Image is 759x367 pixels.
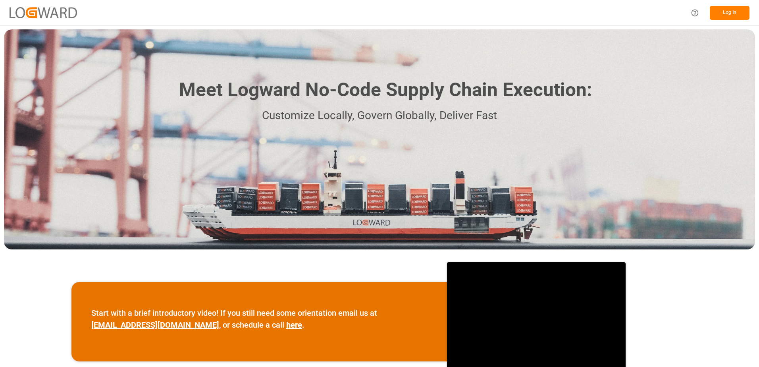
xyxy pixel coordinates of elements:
a: [EMAIL_ADDRESS][DOMAIN_NAME] [91,320,219,330]
p: Customize Locally, Govern Globally, Deliver Fast [167,107,592,125]
p: Start with a brief introductory video! If you still need some orientation email us at , or schedu... [91,307,427,331]
h1: Meet Logward No-Code Supply Chain Execution: [179,76,592,104]
button: Log In [710,6,749,20]
button: Help Center [686,4,704,22]
img: Logward_new_orange.png [10,7,77,18]
a: here [286,320,302,330]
